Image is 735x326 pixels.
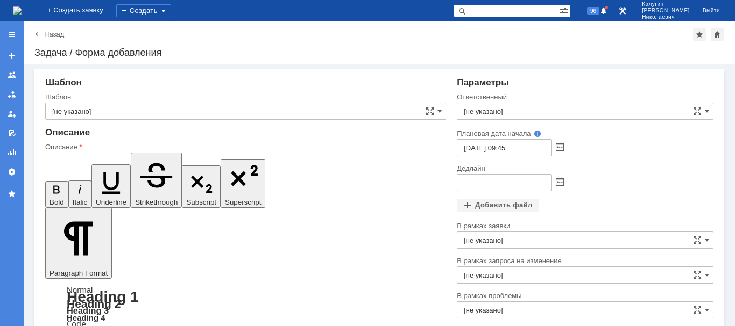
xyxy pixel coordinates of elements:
[67,313,105,322] a: Heading 4
[3,105,20,122] a: Мои заявки
[68,180,91,208] button: Italic
[587,7,599,15] span: 96
[693,107,702,115] span: Сложная форма
[67,288,139,305] a: Heading 1
[642,8,690,14] span: [PERSON_NAME]
[182,165,221,208] button: Subscript
[693,271,702,279] span: Сложная форма
[3,67,20,84] a: Заявки на командах
[457,222,711,229] div: В рамках заявки
[457,130,698,137] div: Плановая дата начала
[34,47,724,58] div: Задача / Форма добавления
[45,208,112,279] button: Paragraph Format
[693,28,706,41] div: Добавить в избранное
[50,198,64,206] span: Bold
[3,125,20,142] a: Мои согласования
[44,30,64,38] a: Назад
[45,77,82,88] span: Шаблон
[45,143,444,150] div: Описание
[3,86,20,103] a: Заявки в моей ответственности
[711,28,724,41] div: Сделать домашней страницей
[457,93,711,100] div: Ответственный
[91,164,131,208] button: Underline
[560,5,570,15] span: Расширенный поиск
[186,198,216,206] span: Subscript
[135,198,178,206] span: Strikethrough
[13,6,22,15] img: logo
[457,77,509,88] span: Параметры
[221,159,265,208] button: Superscript
[50,269,108,277] span: Paragraph Format
[616,4,629,17] a: Перейти в интерфейс администратора
[3,163,20,180] a: Настройки
[4,21,157,39] div: вывозим HP Color LaserJet Managed E78330dn CNB1P9D0T.
[73,198,87,206] span: Italic
[45,181,68,208] button: Bold
[13,6,22,15] a: Перейти на домашнюю страницу
[225,198,261,206] span: Superscript
[457,165,711,172] div: Дедлайн
[426,107,434,115] span: Сложная форма
[642,1,690,8] span: Калугин
[4,4,157,13] div: Таркетт. замена оборудования.
[693,236,702,244] span: Сложная форма
[3,144,20,161] a: Отчеты
[642,14,690,20] span: Николаевич
[4,39,157,56] div: на его место устанавливаем HP PageWide Managed MFP P77740z NL76KBCF2T.
[45,93,444,100] div: Шаблон
[3,47,20,64] a: Создать заявку
[67,298,121,310] a: Heading 2
[45,127,90,137] span: Описание
[131,153,182,208] button: Strikethrough
[96,198,126,206] span: Underline
[116,4,171,17] div: Создать
[693,306,702,314] span: Сложная форма
[457,257,711,264] div: В рамках запроса на изменение
[67,285,93,294] a: Normal
[457,292,711,299] div: В рамках проблемы
[67,306,109,315] a: Heading 3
